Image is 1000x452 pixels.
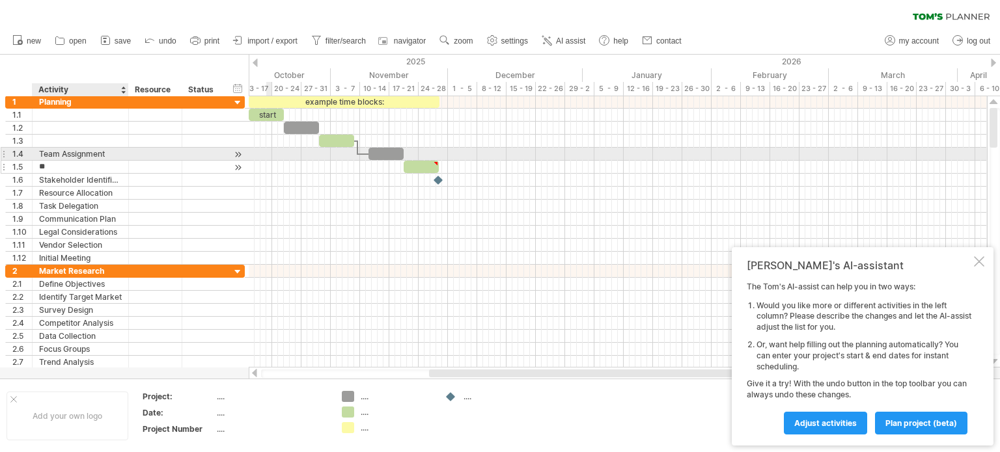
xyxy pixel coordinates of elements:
div: 10 - 14 [360,82,389,96]
div: 2 - 6 [829,82,858,96]
div: 1.12 [12,252,32,264]
a: my account [882,33,943,49]
div: 3 - 7 [331,82,360,96]
span: new [27,36,41,46]
a: filter/search [308,33,370,49]
li: Or, want help filling out the planning automatically? You can enter your project's start & end da... [757,339,971,372]
div: Status [188,83,217,96]
div: 9 - 13 [741,82,770,96]
div: scroll to activity [232,148,244,161]
div: 1.6 [12,174,32,186]
div: 1 [12,96,32,108]
div: 1.11 [12,239,32,251]
span: my account [899,36,939,46]
div: 29 - 2 [565,82,594,96]
a: contact [639,33,686,49]
div: 24 - 28 [419,82,448,96]
span: AI assist [556,36,585,46]
div: .... [217,423,326,434]
div: Initial Meeting [39,252,122,264]
span: save [115,36,131,46]
a: plan project (beta) [875,412,967,434]
div: 5 - 9 [594,82,624,96]
a: new [9,33,45,49]
div: 12 - 16 [624,82,653,96]
div: 2.7 [12,356,32,368]
div: 22 - 26 [536,82,565,96]
span: Adjust activities [794,418,857,428]
span: open [69,36,87,46]
div: 2.2 [12,291,32,303]
div: 2.3 [12,304,32,316]
div: 1.7 [12,187,32,199]
div: Add your own logo [7,392,128,440]
div: 20 - 24 [272,82,301,96]
div: 2.4 [12,317,32,329]
div: Activity [38,83,121,96]
a: undo [141,33,180,49]
div: 1.3 [12,135,32,147]
div: 1.8 [12,200,32,212]
div: 9 - 13 [858,82,887,96]
a: navigator [376,33,430,49]
div: January 2026 [583,68,712,82]
div: .... [217,391,326,402]
div: 15 - 19 [507,82,536,96]
span: plan project (beta) [885,418,957,428]
div: .... [217,407,326,418]
a: save [97,33,135,49]
a: Adjust activities [784,412,867,434]
div: 17 - 21 [389,82,419,96]
div: 2.1 [12,278,32,290]
div: .... [361,422,432,433]
div: Task Delegation [39,200,122,212]
span: undo [159,36,176,46]
div: 16 - 20 [770,82,799,96]
span: navigator [394,36,426,46]
span: contact [656,36,682,46]
div: Project Number [143,423,214,434]
div: 13 - 17 [243,82,272,96]
div: start [249,109,284,121]
div: December 2025 [448,68,583,82]
span: print [204,36,219,46]
li: Would you like more or different activities in the left column? Please describe the changes and l... [757,300,971,333]
div: 2.5 [12,330,32,342]
span: help [613,36,628,46]
div: Resource [135,83,174,96]
span: zoom [454,36,473,46]
div: Identify Target Market [39,291,122,303]
div: Competitor Analysis [39,317,122,329]
a: import / export [230,33,301,49]
div: 1.5 [12,161,32,173]
div: .... [464,391,535,402]
div: November 2025 [331,68,448,82]
a: print [187,33,223,49]
div: 2 - 6 [712,82,741,96]
div: March 2026 [829,68,958,82]
div: Trend Analysis [39,356,122,368]
div: Data Collection [39,330,122,342]
div: Legal Considerations [39,226,122,238]
div: example time blocks: [249,96,439,108]
a: zoom [436,33,477,49]
span: import / export [247,36,298,46]
div: 1.4 [12,148,32,160]
div: Team Assignment [39,148,122,160]
div: Project: [143,391,214,402]
div: Communication Plan [39,213,122,225]
div: The Tom's AI-assist can help you in two ways: Give it a try! With the undo button in the top tool... [747,282,971,434]
div: .... [361,406,432,418]
div: 2 [12,265,32,277]
div: 23 - 27 [917,82,946,96]
div: Stakeholder Identification [39,174,122,186]
span: filter/search [326,36,366,46]
div: Survey Design [39,304,122,316]
div: Date: [143,407,214,418]
div: 26 - 30 [682,82,712,96]
div: Define Objectives [39,278,122,290]
div: [PERSON_NAME]'s AI-assistant [747,259,971,272]
div: 27 - 31 [301,82,331,96]
div: Planning [39,96,122,108]
div: scroll to activity [232,161,244,174]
